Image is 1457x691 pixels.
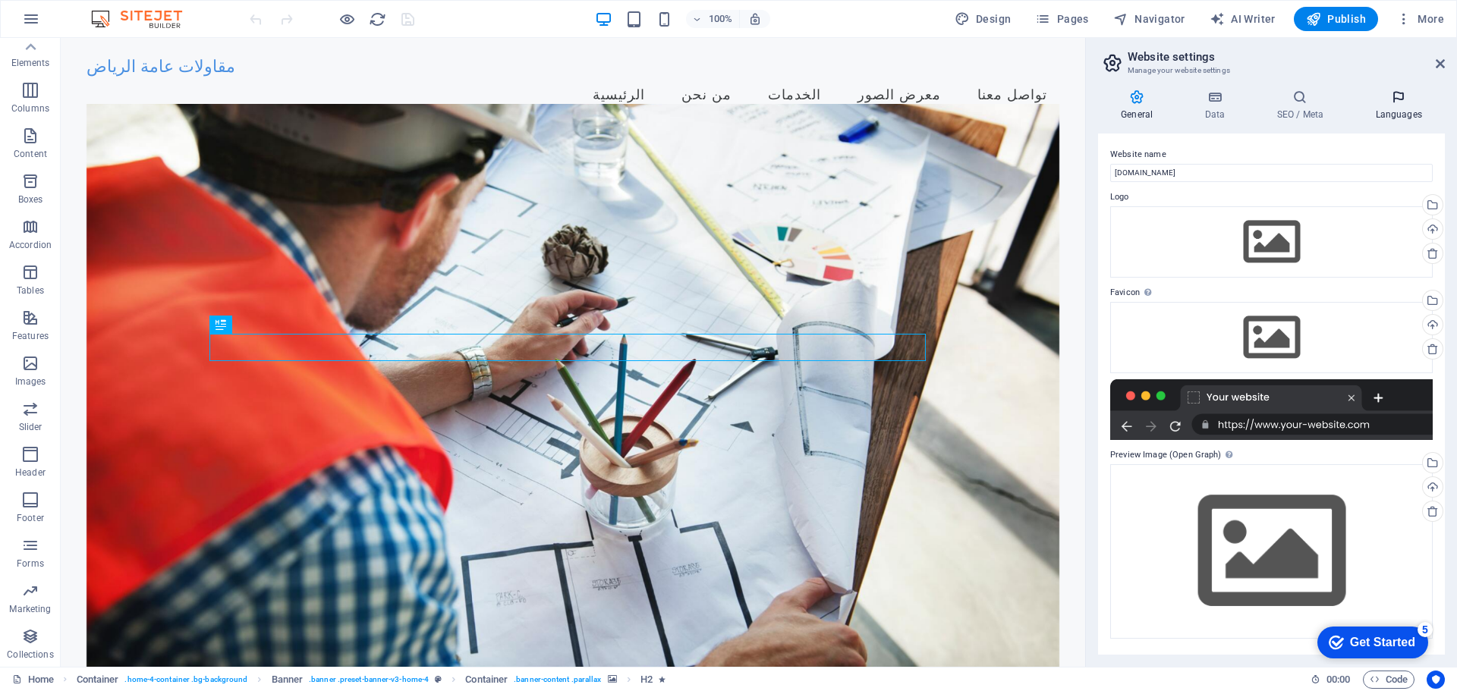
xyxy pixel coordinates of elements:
p: Forms [17,558,44,570]
span: More [1396,11,1444,27]
span: Code [1370,671,1408,689]
span: Publish [1306,11,1366,27]
h3: Manage your website settings [1128,64,1415,77]
button: Click here to leave preview mode and continue editing [338,10,356,28]
span: Click to select. Double-click to edit [640,671,653,689]
button: Publish [1294,7,1378,31]
p: Header [15,466,46,479]
h2: Website settings [1128,50,1445,64]
div: Get Started 5 items remaining, 0% complete [12,8,123,39]
button: Navigator [1107,7,1191,31]
i: On resize automatically adjust zoom level to fit chosen device. [748,12,762,26]
p: Columns [11,102,49,115]
button: AI Writer [1204,7,1282,31]
div: Get Started [45,17,110,30]
p: Footer [17,512,44,524]
span: . banner-content .parallax [514,671,601,689]
input: Name... [1110,164,1433,182]
i: This element contains a background [608,675,617,683]
h6: 100% [709,10,733,28]
span: Click to select. Double-click to edit [465,671,508,689]
i: Element contains an animation [659,675,666,683]
h4: Data [1182,90,1254,121]
div: Select files from the file manager, stock photos, or upload file(s) [1110,464,1433,638]
button: Pages [1029,7,1094,31]
p: Features [12,330,49,342]
div: Select files from the file manager, stock photos, or upload file(s) [1110,206,1433,278]
button: 100% [686,10,740,28]
button: Design [949,7,1018,31]
p: Tables [17,284,44,297]
h4: General [1098,90,1182,121]
p: Images [15,375,46,388]
span: 00 00 [1326,671,1350,689]
span: Pages [1035,11,1088,27]
div: 5 [112,3,127,18]
span: Click to select. Double-click to edit [272,671,304,689]
div: Design (Ctrl+Alt+Y) [949,7,1018,31]
h6: Session time [1311,671,1351,689]
button: More [1390,7,1450,31]
p: Accordion [9,239,52,251]
nav: breadcrumb [77,671,666,689]
p: Elements [11,57,50,69]
label: Favicon [1110,284,1433,302]
h4: SEO / Meta [1254,90,1352,121]
span: . banner .preset-banner-v3-home-4 [309,671,429,689]
button: Code [1363,671,1415,689]
div: Select files from the file manager, stock photos, or upload file(s) [1110,302,1433,373]
p: Boxes [18,193,43,206]
label: Logo [1110,188,1433,206]
span: Click to select. Double-click to edit [77,671,119,689]
p: Content [14,148,47,160]
p: Slider [19,421,42,433]
span: . home-4-container .bg-background [124,671,247,689]
i: This element is a customizable preset [435,675,442,683]
button: reload [368,10,386,28]
span: AI Writer [1210,11,1276,27]
p: Marketing [9,603,51,615]
p: Collections [7,649,53,661]
h4: Languages [1352,90,1445,121]
span: Design [955,11,1012,27]
img: Editor Logo [87,10,201,28]
a: Click to cancel selection. Double-click to open Pages [12,671,54,689]
label: Preview Image (Open Graph) [1110,446,1433,464]
span: : [1337,674,1339,685]
button: Usercentrics [1427,671,1445,689]
label: Website name [1110,146,1433,164]
span: Navigator [1113,11,1185,27]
